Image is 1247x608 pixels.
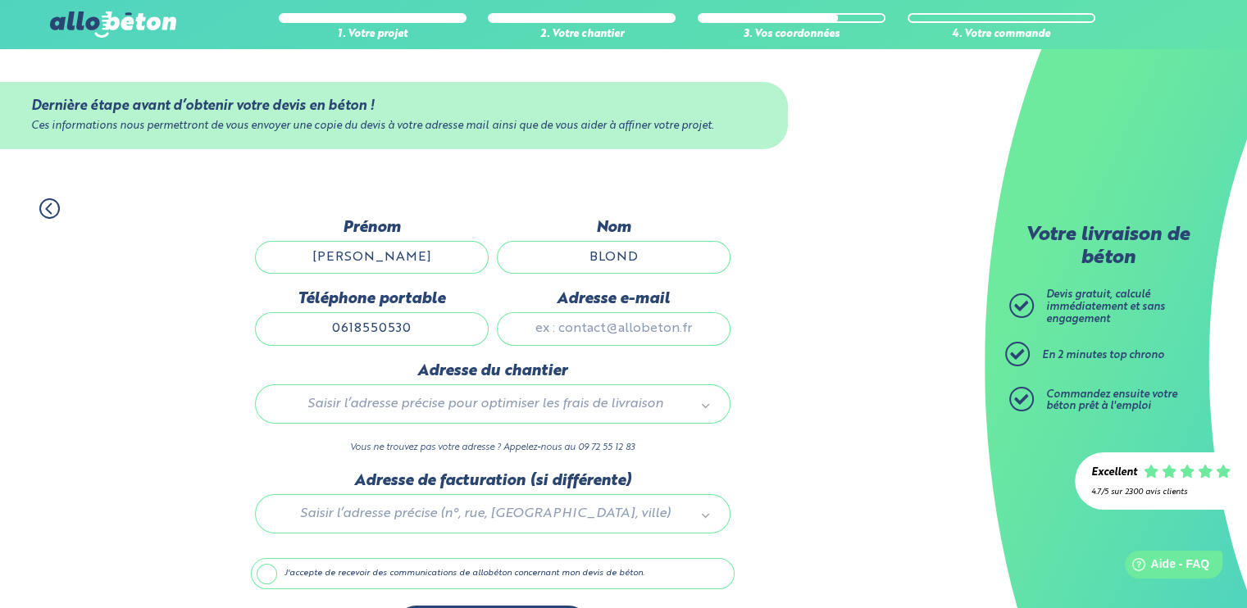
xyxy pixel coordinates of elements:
[255,219,489,237] label: Prénom
[908,29,1095,41] div: 4. Votre commande
[251,558,735,589] label: J'accepte de recevoir des communications de allobéton concernant mon devis de béton.
[497,241,730,274] input: Quel est votre nom de famille ?
[31,120,756,133] div: Ces informations nous permettront de vous envoyer une copie du devis à votre adresse mail ainsi q...
[255,241,489,274] input: Quel est votre prénom ?
[279,29,466,41] div: 1. Votre projet
[497,290,730,308] label: Adresse e-mail
[255,290,489,308] label: Téléphone portable
[497,219,730,237] label: Nom
[255,440,730,456] p: Vous ne trouvez pas votre adresse ? Appelez-nous au 09 72 55 12 83
[31,98,756,114] div: Dernière étape avant d’obtenir votre devis en béton !
[50,11,176,38] img: allobéton
[488,29,676,41] div: 2. Votre chantier
[255,362,730,380] label: Adresse du chantier
[255,312,489,345] input: ex : 0642930817
[1101,544,1229,590] iframe: Help widget launcher
[497,312,730,345] input: ex : contact@allobeton.fr
[279,393,692,415] span: Saisir l’adresse précise pour optimiser les frais de livraison
[698,29,885,41] div: 3. Vos coordonnées
[272,393,713,415] a: Saisir l’adresse précise pour optimiser les frais de livraison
